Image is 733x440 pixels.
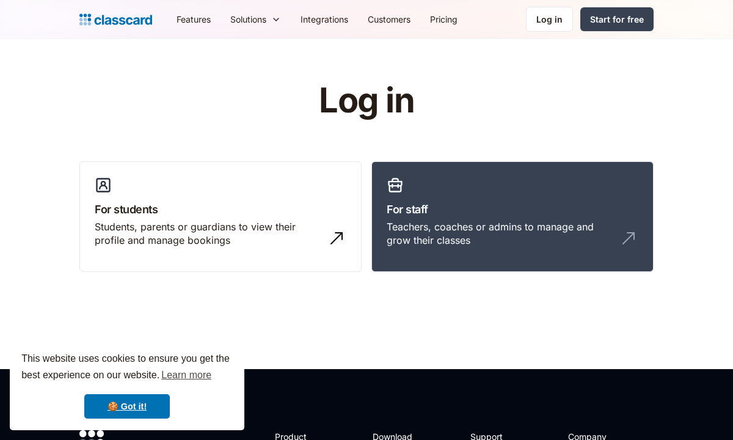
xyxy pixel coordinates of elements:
a: Logo [79,11,152,28]
div: cookieconsent [10,340,244,430]
span: This website uses cookies to ensure you get the best experience on our website. [21,351,233,384]
div: Solutions [221,5,291,33]
a: For studentsStudents, parents or guardians to view their profile and manage bookings [79,161,362,273]
a: Features [167,5,221,33]
div: Students, parents or guardians to view their profile and manage bookings [95,220,322,248]
div: Start for free [590,13,644,26]
a: Start for free [580,7,654,31]
h1: Log in [173,82,561,120]
a: dismiss cookie message [84,394,170,419]
a: Pricing [420,5,467,33]
h3: For staff [387,201,638,218]
div: Log in [536,13,563,26]
a: Integrations [291,5,358,33]
a: For staffTeachers, coaches or admins to manage and grow their classes [371,161,654,273]
h3: For students [95,201,346,218]
div: Solutions [230,13,266,26]
a: Customers [358,5,420,33]
a: learn more about cookies [159,366,213,384]
div: Teachers, coaches or admins to manage and grow their classes [387,220,614,248]
a: Log in [526,7,573,32]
